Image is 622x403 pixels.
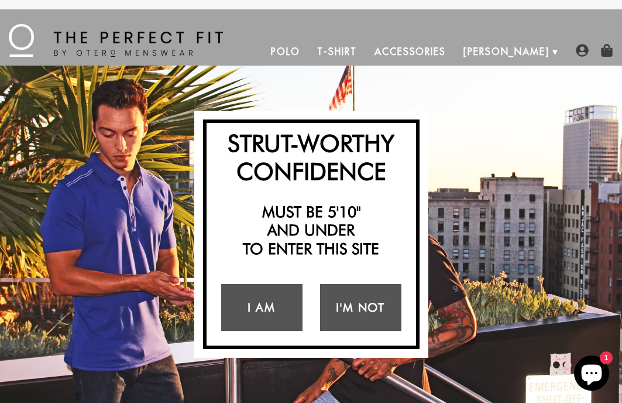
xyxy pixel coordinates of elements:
img: shopping-bag-icon.png [600,44,613,57]
a: Accessories [366,37,455,66]
a: I'm Not [320,284,401,331]
img: The Perfect Fit - by Otero Menswear - Logo [9,24,223,57]
h2: Must be 5'10" and under to enter this site [212,203,410,258]
a: I Am [221,284,303,331]
h2: Strut-Worthy Confidence [212,129,410,185]
img: user-account-icon.png [576,44,589,57]
a: Polo [262,37,309,66]
a: [PERSON_NAME] [455,37,558,66]
a: T-Shirt [308,37,365,66]
inbox-online-store-chat: Shopify online store chat [571,356,613,394]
